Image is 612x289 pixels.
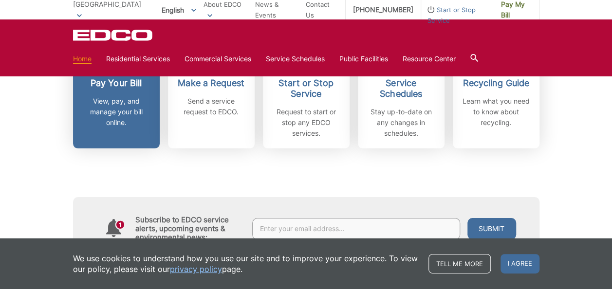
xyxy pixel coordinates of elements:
[170,264,222,274] a: privacy policy
[403,54,456,64] a: Resource Center
[270,78,342,99] h2: Start or Stop Service
[175,78,247,89] h2: Make a Request
[339,54,388,64] a: Public Facilities
[73,253,419,274] p: We use cookies to understand how you use our site and to improve your experience. To view our pol...
[106,54,170,64] a: Residential Services
[80,96,152,128] p: View, pay, and manage your bill online.
[73,19,160,148] a: Pay Your Bill View, pay, and manage your bill online.
[428,254,491,273] a: Tell me more
[73,54,92,64] a: Home
[453,19,539,148] a: Recycling Guide Learn what you need to know about recycling.
[135,216,242,242] h4: Subscribe to EDCO service alerts, upcoming events & environmental news:
[80,78,152,89] h2: Pay Your Bill
[168,19,255,148] a: Make a Request Send a service request to EDCO.
[154,2,204,18] span: English
[365,107,437,139] p: Stay up-to-date on any changes in schedules.
[185,54,251,64] a: Commercial Services
[460,96,532,128] p: Learn what you need to know about recycling.
[358,19,445,148] a: Service Schedules Stay up-to-date on any changes in schedules.
[501,254,539,273] span: I agree
[460,78,532,89] h2: Recycling Guide
[270,107,342,139] p: Request to start or stop any EDCO services.
[365,78,437,99] h2: Service Schedules
[252,218,460,239] input: Enter your email address...
[266,54,325,64] a: Service Schedules
[175,96,247,117] p: Send a service request to EDCO.
[467,218,516,239] button: Submit
[73,29,154,41] a: EDCD logo. Return to the homepage.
